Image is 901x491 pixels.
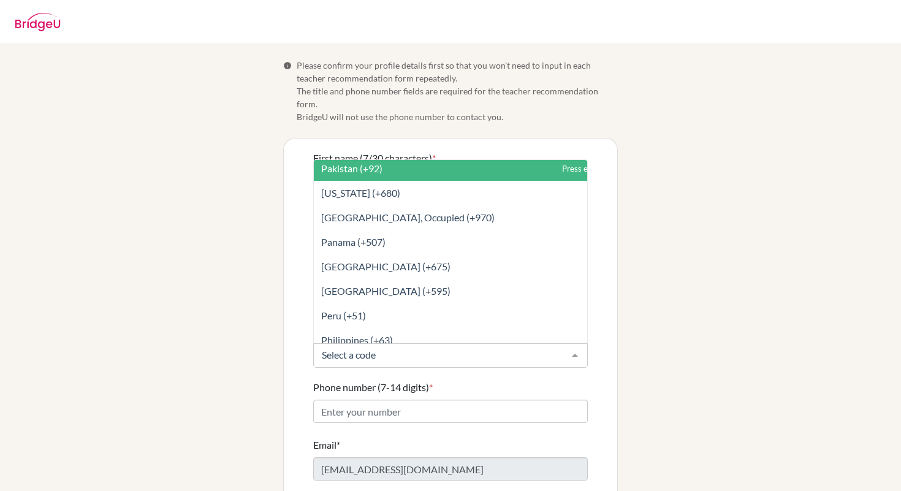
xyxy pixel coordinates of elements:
label: First name (7/30 characters) [313,151,436,166]
span: Please confirm your profile details first so that you won’t need to input in each teacher recomme... [297,59,618,123]
span: [US_STATE] (+680) [321,187,400,199]
input: Enter your number [313,400,588,423]
span: Panama (+507) [321,236,386,248]
img: BridgeU logo [15,13,61,31]
input: Select a code [319,349,563,361]
span: [GEOGRAPHIC_DATA], Occupied (+970) [321,211,495,223]
label: Phone number (7-14 digits) [313,380,433,395]
span: Philippines (+63) [321,334,393,346]
span: [GEOGRAPHIC_DATA] (+675) [321,261,450,272]
span: [GEOGRAPHIC_DATA] (+595) [321,285,450,297]
span: Peru (+51) [321,310,366,321]
span: Info [283,61,292,70]
label: Email* [313,438,340,452]
span: Pakistan (+92) [321,162,382,174]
